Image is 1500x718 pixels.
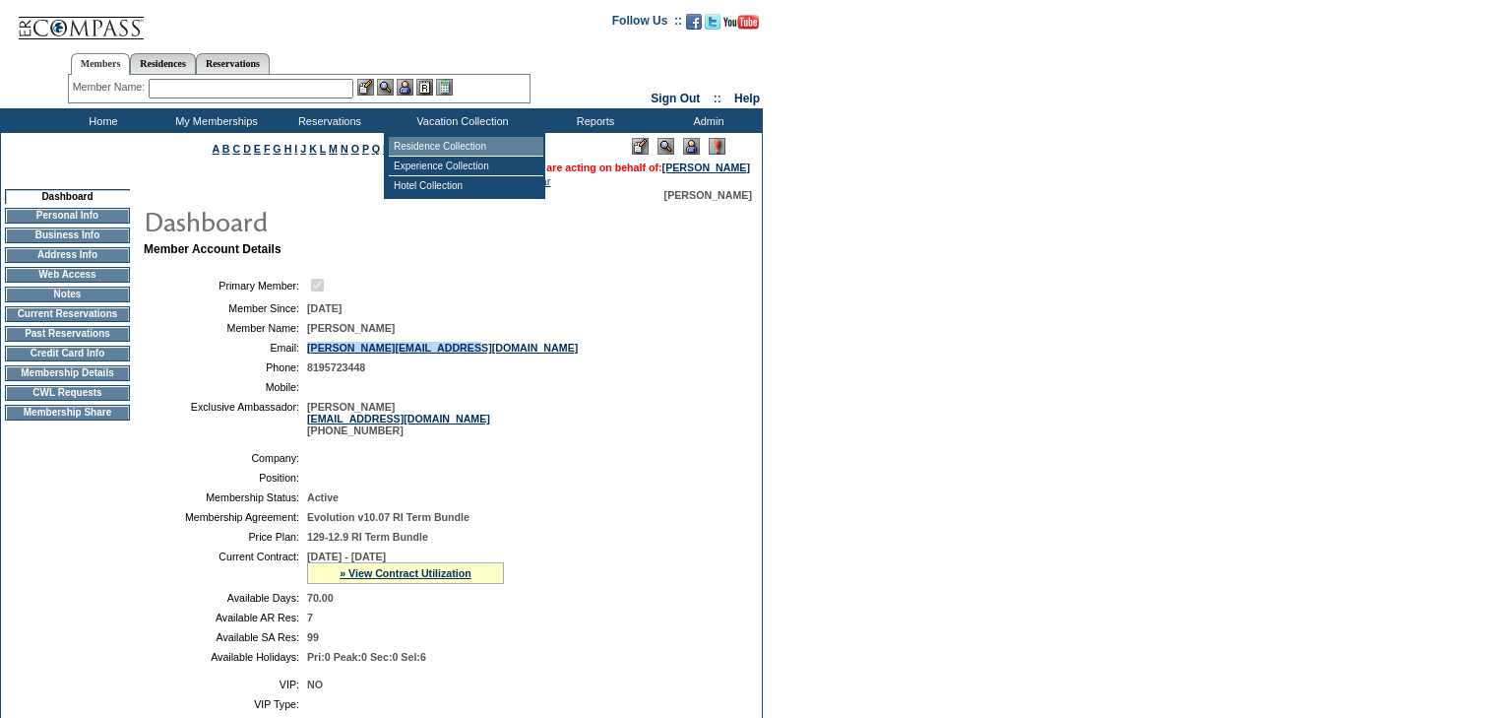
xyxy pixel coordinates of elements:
[307,551,386,562] span: [DATE] - [DATE]
[389,137,543,157] td: Residence Collection
[657,138,674,155] img: View Mode
[5,228,130,243] td: Business Info
[307,302,342,314] span: [DATE]
[307,612,313,623] span: 7
[307,651,426,663] span: Pri:0 Peak:0 Sec:0 Sel:6
[71,53,131,75] a: Members
[377,79,394,96] img: View
[152,452,299,464] td: Company:
[705,14,720,30] img: Follow us on Twitter
[632,138,649,155] img: Edit Mode
[144,242,281,256] b: Member Account Details
[152,511,299,523] td: Membership Agreement:
[152,342,299,354] td: Email:
[341,143,348,155] a: N
[307,491,339,503] span: Active
[723,20,759,32] a: Subscribe to our YouTube Channel
[307,631,319,643] span: 99
[5,208,130,224] td: Personal Info
[307,679,323,690] span: NO
[232,143,240,155] a: C
[362,143,369,155] a: P
[243,143,251,155] a: D
[307,592,334,604] span: 70.00
[73,79,149,96] div: Member Name:
[651,92,700,105] a: Sign Out
[372,143,380,155] a: Q
[650,108,763,133] td: Admin
[152,381,299,393] td: Mobile:
[309,143,317,155] a: K
[320,143,326,155] a: L
[662,162,750,173] a: [PERSON_NAME]
[307,531,428,543] span: 129-12.9 RI Term Bundle
[709,138,725,155] img: Log Concern/Member Elevation
[307,342,578,354] a: [PERSON_NAME][EMAIL_ADDRESS][DOMAIN_NAME]
[5,189,130,204] td: Dashboard
[152,651,299,663] td: Available Holidays:
[152,491,299,503] td: Membership Status:
[300,143,306,155] a: J
[152,361,299,373] td: Phone:
[734,92,760,105] a: Help
[196,53,270,74] a: Reservations
[152,531,299,543] td: Price Plan:
[351,143,359,155] a: O
[397,79,413,96] img: Impersonate
[157,108,271,133] td: My Memberships
[5,267,130,283] td: Web Access
[5,306,130,322] td: Current Reservations
[152,401,299,436] td: Exclusive Ambassador:
[5,287,130,302] td: Notes
[152,631,299,643] td: Available SA Res:
[329,143,338,155] a: M
[5,346,130,361] td: Credit Card Info
[284,143,292,155] a: H
[152,472,299,484] td: Position:
[222,143,230,155] a: B
[152,698,299,710] td: VIP Type:
[686,20,702,32] a: Become our fan on Facebook
[254,143,261,155] a: E
[213,143,219,155] a: A
[683,138,700,155] img: Impersonate
[5,247,130,263] td: Address Info
[525,162,750,173] span: You are acting on behalf of:
[152,551,299,584] td: Current Contract:
[152,276,299,294] td: Primary Member:
[5,326,130,342] td: Past Reservations
[307,361,365,373] span: 8195723448
[612,12,682,35] td: Follow Us ::
[307,413,490,424] a: [EMAIL_ADDRESS][DOMAIN_NAME]
[389,176,543,195] td: Hotel Collection
[389,157,543,176] td: Experience Collection
[307,322,395,334] span: [PERSON_NAME]
[714,92,721,105] span: ::
[294,143,297,155] a: I
[723,15,759,30] img: Subscribe to our YouTube Channel
[143,201,536,240] img: pgTtlDashboard.gif
[130,53,196,74] a: Residences
[436,79,453,96] img: b_calculator.gif
[307,401,490,436] span: [PERSON_NAME] [PHONE_NUMBER]
[384,108,536,133] td: Vacation Collection
[152,322,299,334] td: Member Name:
[264,143,271,155] a: F
[152,612,299,623] td: Available AR Res:
[340,567,471,579] a: » View Contract Utilization
[686,14,702,30] img: Become our fan on Facebook
[152,679,299,690] td: VIP:
[152,302,299,314] td: Member Since:
[5,385,130,401] td: CWL Requests
[357,79,374,96] img: b_edit.gif
[271,108,384,133] td: Reservations
[536,108,650,133] td: Reports
[307,511,469,523] span: Evolution v10.07 RI Term Bundle
[5,365,130,381] td: Membership Details
[152,592,299,604] td: Available Days:
[664,189,752,201] span: [PERSON_NAME]
[44,108,157,133] td: Home
[273,143,281,155] a: G
[705,20,720,32] a: Follow us on Twitter
[416,79,433,96] img: Reservations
